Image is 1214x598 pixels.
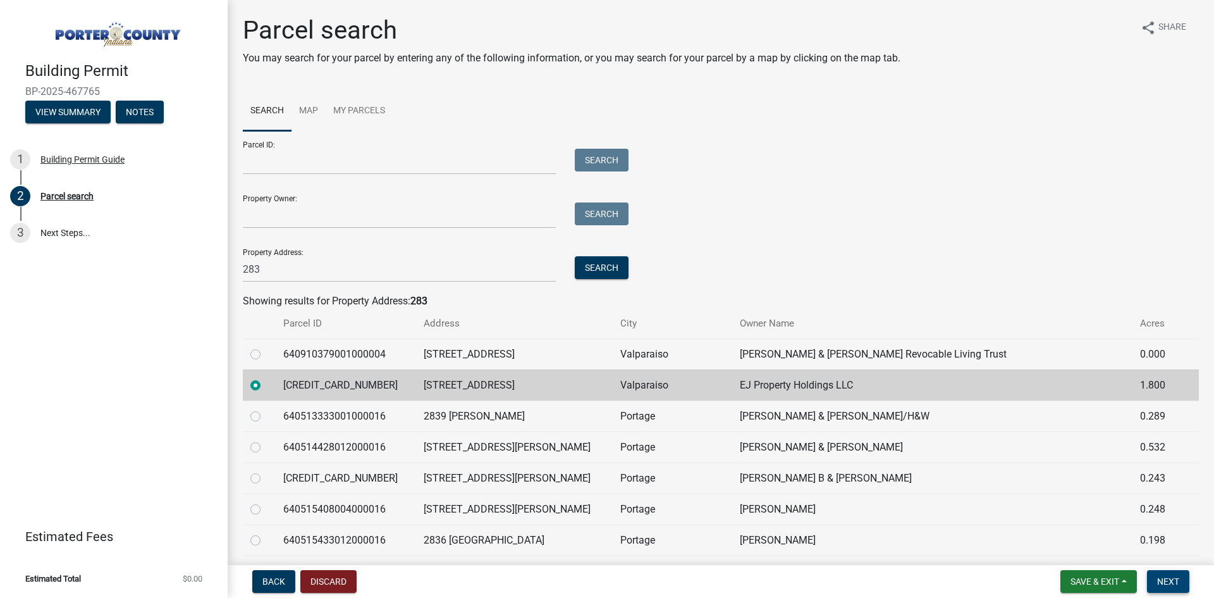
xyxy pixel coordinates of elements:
td: Portage [613,525,732,556]
button: Back [252,570,295,593]
wm-modal-confirm: Summary [25,108,111,118]
button: Discard [300,570,357,593]
button: Search [575,256,628,279]
td: [STREET_ADDRESS] [416,339,613,370]
td: [PERSON_NAME] & [PERSON_NAME]/H&W [732,401,1132,432]
td: 640910379001000004 [276,339,416,370]
td: [PERSON_NAME] & [PERSON_NAME] Revocable Living Trust [732,339,1132,370]
td: [PERSON_NAME] [732,525,1132,556]
td: 0.580 [1132,556,1182,587]
strong: 283 [410,295,427,307]
div: Parcel search [40,192,94,201]
button: View Summary [25,101,111,123]
a: Map [291,91,326,132]
td: [PERSON_NAME] & [PERSON_NAME] [732,432,1132,463]
td: Valparaiso [613,370,732,401]
td: Portage [613,432,732,463]
td: 640515434017000016 [276,556,416,587]
td: 0.243 [1132,463,1182,494]
td: [PERSON_NAME] B & [PERSON_NAME] [732,463,1132,494]
td: Portage [613,463,732,494]
td: [STREET_ADDRESS][PERSON_NAME] [416,494,613,525]
td: 0.289 [1132,401,1182,432]
div: 2 [10,186,30,206]
td: [STREET_ADDRESS] [416,556,613,587]
th: Acres [1132,309,1182,339]
td: [PERSON_NAME] [732,494,1132,525]
td: 0.198 [1132,525,1182,556]
td: 2836 [GEOGRAPHIC_DATA] [416,525,613,556]
th: Parcel ID [276,309,416,339]
h4: Building Permit [25,62,218,80]
td: Portage [613,556,732,587]
td: 0.248 [1132,494,1182,525]
i: share [1141,20,1156,35]
div: Showing results for Property Address: [243,294,1199,309]
a: Estimated Fees [10,524,207,549]
td: [STREET_ADDRESS] [416,370,613,401]
td: 0.000 [1132,339,1182,370]
td: 0.532 [1132,432,1182,463]
th: Address [416,309,613,339]
button: Search [575,202,628,225]
td: Portage [613,401,732,432]
td: 640514428012000016 [276,432,416,463]
td: 640513333001000016 [276,401,416,432]
button: shareShare [1131,15,1196,40]
button: Next [1147,570,1189,593]
h1: Parcel search [243,15,900,46]
wm-modal-confirm: Notes [116,108,164,118]
img: Porter County, Indiana [25,13,207,49]
th: City [613,309,732,339]
td: 2839 [PERSON_NAME] [416,401,613,432]
td: 1.800 [1132,370,1182,401]
span: Share [1158,20,1186,35]
a: Search [243,91,291,132]
td: [CREDIT_CARD_NUMBER] [276,370,416,401]
span: Next [1157,576,1179,587]
span: Back [262,576,285,587]
span: $0.00 [183,575,202,583]
td: [PERSON_NAME] [732,556,1132,587]
div: 3 [10,223,30,243]
button: Search [575,149,628,171]
button: Save & Exit [1060,570,1137,593]
div: Building Permit Guide [40,155,125,164]
td: Portage [613,494,732,525]
span: Estimated Total [25,575,81,583]
p: You may search for your parcel by entering any of the following information, or you may search fo... [243,51,900,66]
span: BP-2025-467765 [25,85,202,97]
td: [CREDIT_CARD_NUMBER] [276,463,416,494]
td: Valparaiso [613,339,732,370]
span: Save & Exit [1070,576,1119,587]
a: My Parcels [326,91,393,132]
td: [STREET_ADDRESS][PERSON_NAME] [416,463,613,494]
div: 1 [10,149,30,170]
td: EJ Property Holdings LLC [732,370,1132,401]
td: [STREET_ADDRESS][PERSON_NAME] [416,432,613,463]
th: Owner Name [732,309,1132,339]
td: 640515408004000016 [276,494,416,525]
td: 640515433012000016 [276,525,416,556]
button: Notes [116,101,164,123]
